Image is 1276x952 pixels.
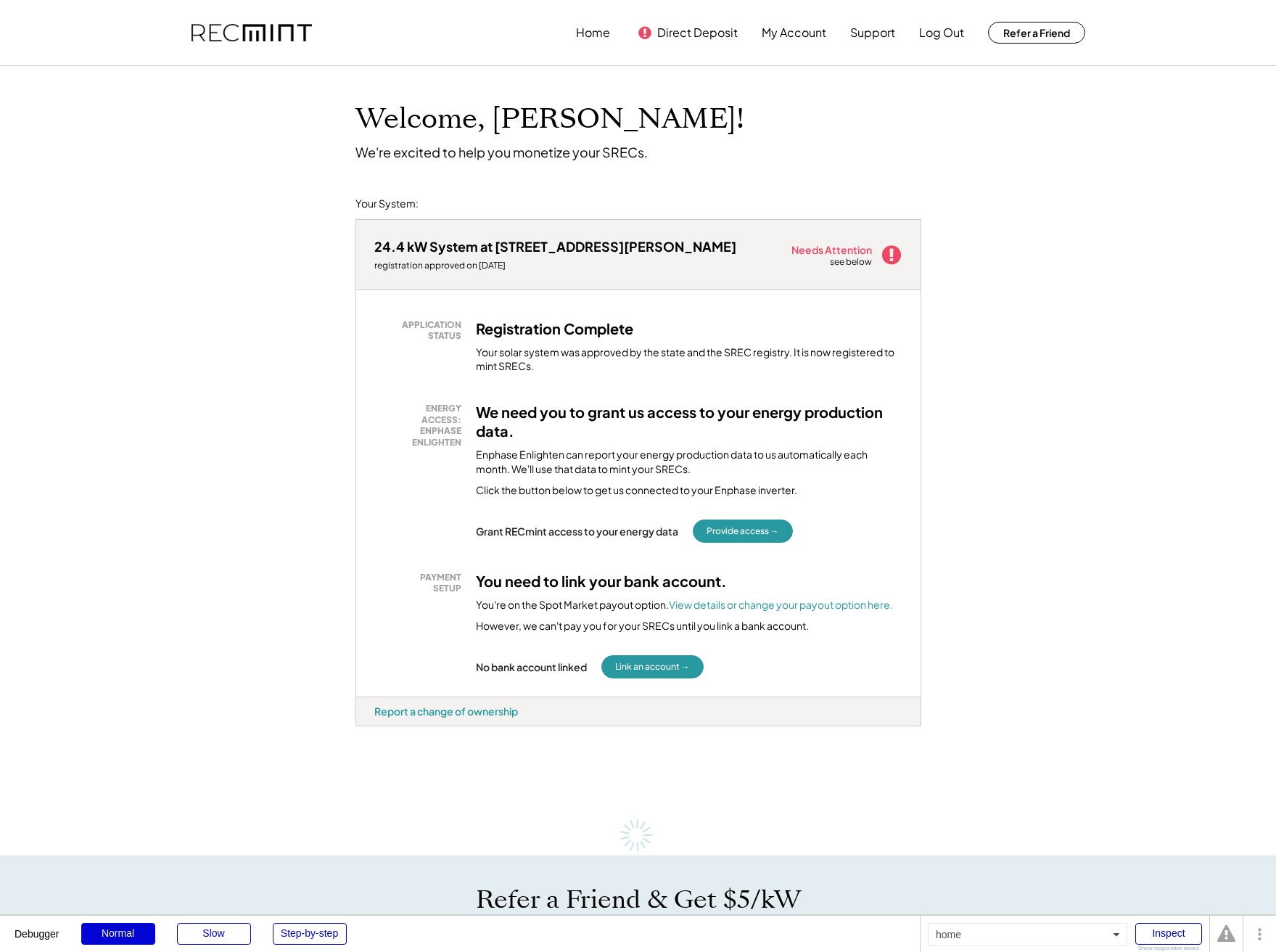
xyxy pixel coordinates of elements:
[928,923,1127,946] div: home
[192,24,312,42] img: recmint-logotype%403x.png
[476,525,678,538] div: Grant RECmint access to your energy data
[830,256,873,268] div: see below
[1135,923,1202,945] div: Inspect
[382,403,461,448] div: ENERGY ACCESS: ENPHASE ENLIGHTEN
[374,260,736,271] div: registration approved on [DATE]
[657,18,738,47] button: Direct Deposit
[576,18,610,47] button: Home
[355,726,376,732] div: kjbdvvt4 -
[374,705,518,718] div: Report a change of ownership
[476,598,893,612] div: You're on the Spot Market payout option.
[850,18,895,47] button: Support
[81,923,155,945] div: Normal
[476,403,902,440] h3: We need you to grant us access to your energy production data.
[919,18,964,47] button: Log Out
[382,572,461,594] div: PAYMENT SETUP
[1135,945,1202,951] div: Show responsive boxes
[273,923,347,945] div: Step-by-step
[355,197,419,211] div: Your System:
[177,923,251,945] div: Slow
[476,448,902,476] div: Enphase Enlighten can report your energy production data to us automatically each month. We'll us...
[988,22,1085,44] button: Refer a Friend
[601,655,704,678] button: Link an account →
[476,660,587,673] div: No bank account linked
[355,144,648,160] div: We're excited to help you monetize your SRECs.
[15,916,59,939] div: Debugger
[693,520,793,543] button: Provide access →
[476,619,809,633] div: However, we can't pay you for your SRECs until you link a bank account.
[476,572,727,591] h3: You need to link your bank account.
[476,345,902,374] div: Your solar system was approved by the state and the SREC registry. It is now registered to mint S...
[382,319,461,342] div: APPLICATION STATUS
[476,483,797,498] div: Click the button below to get us connected to your Enphase inverter.
[762,18,826,47] button: My Account
[476,885,801,915] h1: Refer a Friend & Get $5/kW
[374,238,736,255] div: 24.4 kW System at [STREET_ADDRESS][PERSON_NAME]
[669,598,893,611] a: View details or change your payout option here.
[791,245,873,255] div: Needs Attention
[355,102,744,136] h1: Welcome, [PERSON_NAME]!
[476,319,633,338] h3: Registration Complete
